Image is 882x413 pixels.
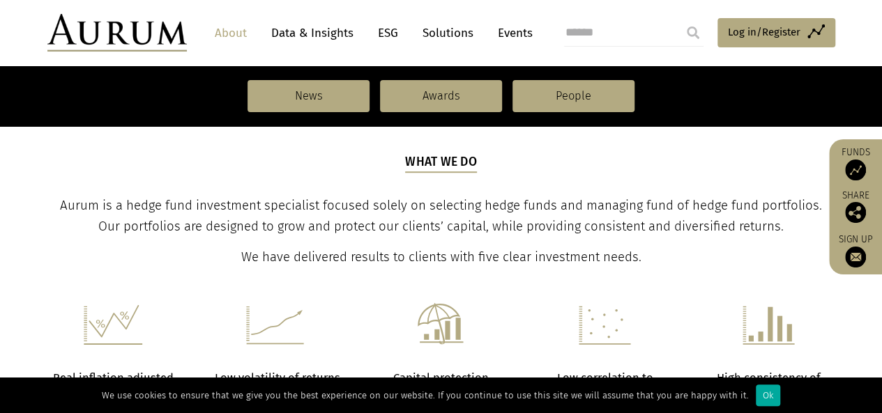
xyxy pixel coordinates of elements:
[60,198,822,234] span: Aurum is a hedge fund investment specialist focused solely on selecting hedge funds and managing ...
[845,159,866,180] img: Access Funds
[47,14,187,52] img: Aurum
[241,249,641,265] span: We have delivered results to clients with five clear investment needs.
[53,371,174,403] strong: Real inflation adjusted returns
[717,18,835,47] a: Log in/Register
[208,20,254,46] a: About
[554,371,656,403] strong: Low correlation to equities and bonds
[405,153,477,173] h5: What we do
[713,371,826,403] strong: High consistency of positive performance
[214,371,340,384] strong: Low volatility of returns
[679,19,707,47] input: Submit
[836,191,875,223] div: Share
[845,247,866,267] img: Sign up to our newsletter
[845,202,866,223] img: Share this post
[728,24,800,40] span: Log in/Register
[371,20,405,46] a: ESG
[836,146,875,180] a: Funds
[380,80,502,112] a: Awards
[836,233,875,267] a: Sign up
[756,384,780,406] div: Ok
[264,20,360,46] a: Data & Insights
[512,80,634,112] a: People
[248,80,370,112] a: News
[416,20,480,46] a: Solutions
[491,20,533,46] a: Events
